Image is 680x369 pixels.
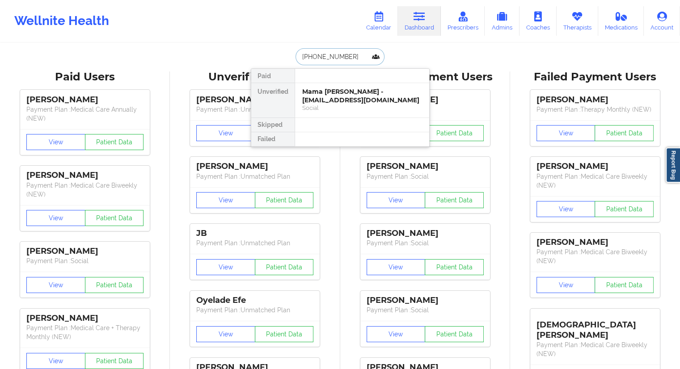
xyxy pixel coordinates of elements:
[367,192,426,208] button: View
[26,353,85,369] button: View
[6,70,164,84] div: Paid Users
[196,326,255,342] button: View
[367,172,484,181] p: Payment Plan : Social
[536,340,654,358] p: Payment Plan : Medical Care Biweekly (NEW)
[367,326,426,342] button: View
[644,6,680,36] a: Account
[85,134,144,150] button: Patient Data
[196,105,313,114] p: Payment Plan : Unmatched Plan
[536,125,596,141] button: View
[536,247,654,265] p: Payment Plan : Medical Care Biweekly (NEW)
[196,161,313,172] div: [PERSON_NAME]
[485,6,520,36] a: Admins
[85,277,144,293] button: Patient Data
[196,228,313,239] div: JB
[26,105,144,123] p: Payment Plan : Medical Care Annually (NEW)
[425,326,484,342] button: Patient Data
[251,69,295,83] div: Paid
[255,326,314,342] button: Patient Data
[26,210,85,226] button: View
[367,239,484,247] p: Payment Plan : Social
[85,353,144,369] button: Patient Data
[595,201,654,217] button: Patient Data
[176,70,334,84] div: Unverified Users
[516,70,674,84] div: Failed Payment Users
[367,161,484,172] div: [PERSON_NAME]
[367,259,426,275] button: View
[595,125,654,141] button: Patient Data
[536,95,654,105] div: [PERSON_NAME]
[536,105,654,114] p: Payment Plan : Therapy Monthly (NEW)
[26,277,85,293] button: View
[302,88,422,104] div: Mama [PERSON_NAME] - [EMAIL_ADDRESS][DOMAIN_NAME]
[302,104,422,112] div: Social
[251,118,295,132] div: Skipped
[536,201,596,217] button: View
[536,172,654,190] p: Payment Plan : Medical Care Biweekly (NEW)
[557,6,598,36] a: Therapists
[359,6,398,36] a: Calendar
[255,259,314,275] button: Patient Data
[26,256,144,265] p: Payment Plan : Social
[196,306,313,314] p: Payment Plan : Unmatched Plan
[26,181,144,199] p: Payment Plan : Medical Care Biweekly (NEW)
[398,6,441,36] a: Dashboard
[26,134,85,150] button: View
[26,170,144,180] div: [PERSON_NAME]
[441,6,485,36] a: Prescribers
[536,277,596,293] button: View
[196,125,255,141] button: View
[520,6,557,36] a: Coaches
[536,161,654,172] div: [PERSON_NAME]
[196,192,255,208] button: View
[425,192,484,208] button: Patient Data
[26,323,144,341] p: Payment Plan : Medical Care + Therapy Monthly (NEW)
[26,246,144,256] div: [PERSON_NAME]
[598,6,644,36] a: Medications
[367,295,484,306] div: [PERSON_NAME]
[595,277,654,293] button: Patient Data
[536,313,654,340] div: [DEMOGRAPHIC_DATA][PERSON_NAME]
[26,95,144,105] div: [PERSON_NAME]
[251,83,295,118] div: Unverified
[196,172,313,181] p: Payment Plan : Unmatched Plan
[425,125,484,141] button: Patient Data
[251,132,295,147] div: Failed
[536,237,654,247] div: [PERSON_NAME]
[26,313,144,323] div: [PERSON_NAME]
[367,228,484,239] div: [PERSON_NAME]
[367,306,484,314] p: Payment Plan : Social
[666,147,680,183] a: Report Bug
[85,210,144,226] button: Patient Data
[196,239,313,247] p: Payment Plan : Unmatched Plan
[255,192,314,208] button: Patient Data
[196,95,313,105] div: [PERSON_NAME]
[425,259,484,275] button: Patient Data
[196,295,313,306] div: Oyelade Efe
[196,259,255,275] button: View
